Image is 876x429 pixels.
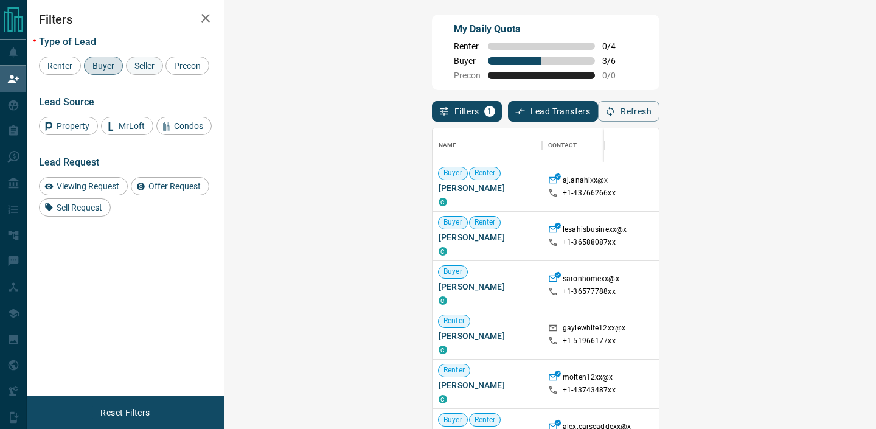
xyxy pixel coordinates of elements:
span: Renter [454,41,481,51]
div: Seller [126,57,163,75]
p: +1- 36588087xx [563,237,616,248]
div: Condos [156,117,212,135]
span: Condos [170,121,207,131]
div: Sell Request [39,198,111,217]
span: Renter [43,61,77,71]
span: [PERSON_NAME] [439,281,536,293]
span: 0 / 0 [602,71,629,80]
div: Name [433,128,542,162]
div: Viewing Request [39,177,128,195]
span: Precon [454,71,481,80]
h2: Filters [39,12,212,27]
p: lesahisbusinexx@x [563,225,627,237]
span: 0 / 4 [602,41,629,51]
span: [PERSON_NAME] [439,231,536,243]
div: condos.ca [439,247,447,256]
span: Renter [439,365,470,375]
span: Renter [470,217,501,228]
p: aj.anahixx@x [563,175,608,188]
p: gaylewhite12xx@x [563,323,625,336]
div: condos.ca [439,198,447,206]
span: Sell Request [52,203,106,212]
div: Contact [548,128,577,162]
p: +1- 43743487xx [563,385,616,396]
span: Type of Lead [39,36,96,47]
button: Lead Transfers [508,101,599,122]
p: +1- 51966177xx [563,336,616,346]
span: Buyer [454,56,481,66]
span: Offer Request [144,181,205,191]
button: Reset Filters [92,402,158,423]
div: Renter [39,57,81,75]
span: [PERSON_NAME] [439,379,536,391]
div: condos.ca [439,346,447,354]
div: MrLoft [101,117,153,135]
span: Property [52,121,94,131]
span: 1 [485,107,494,116]
span: [PERSON_NAME] [439,330,536,342]
div: Name [439,128,457,162]
span: Viewing Request [52,181,123,191]
span: Seller [130,61,159,71]
span: 3 / 6 [602,56,629,66]
p: +1- 36577788xx [563,287,616,297]
p: saronhomexx@x [563,274,619,287]
div: Offer Request [131,177,209,195]
span: Renter [439,316,470,326]
span: Buyer [439,168,467,178]
span: Lead Source [39,96,94,108]
p: molten12xx@x [563,372,613,385]
div: Property [39,117,98,135]
span: [PERSON_NAME] [439,182,536,194]
div: Buyer [84,57,123,75]
span: Buyer [88,61,119,71]
span: Lead Request [39,156,99,168]
span: MrLoft [114,121,149,131]
div: Contact [542,128,639,162]
span: Renter [470,168,501,178]
p: My Daily Quota [454,22,629,37]
span: Buyer [439,217,467,228]
div: condos.ca [439,296,447,305]
span: Renter [470,415,501,425]
button: Filters1 [432,101,502,122]
span: Buyer [439,415,467,425]
span: Buyer [439,267,467,277]
p: +1- 43766266xx [563,188,616,198]
span: Precon [170,61,205,71]
div: condos.ca [439,395,447,403]
div: Precon [165,57,209,75]
button: Refresh [598,101,659,122]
